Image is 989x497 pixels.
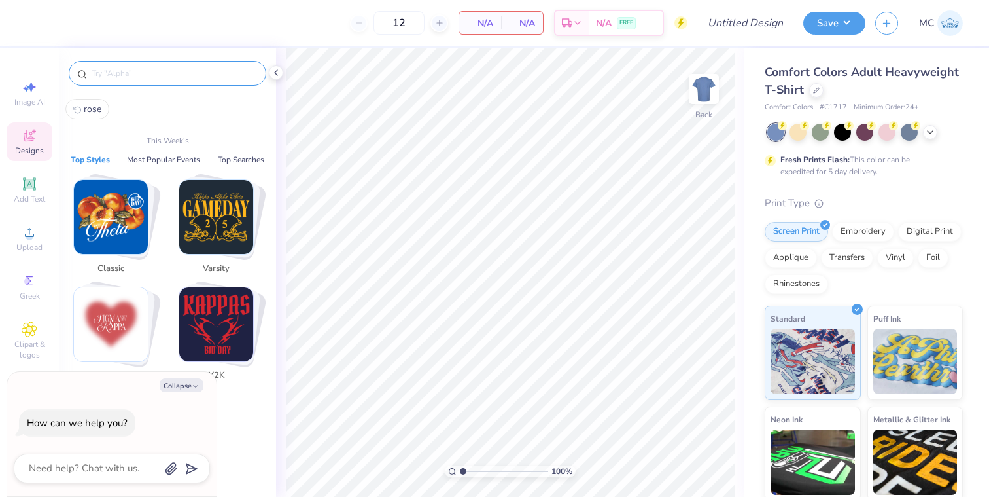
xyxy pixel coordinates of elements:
span: Image AI [14,97,45,107]
span: FREE [619,18,633,28]
span: Comfort Colors Adult Heavyweight T-Shirt [765,64,959,98]
span: Standard [771,312,805,325]
p: This Week's [147,135,189,147]
input: Try "Alpha" [90,67,258,80]
span: 100 % [551,466,572,477]
img: Metallic & Glitter Ink [873,430,958,495]
button: Stack Card Button Minimalist [65,287,164,388]
button: Most Popular Events [123,153,204,166]
img: Mary Caroline Kolar [937,10,963,36]
strong: Fresh Prints Flash: [780,155,850,165]
img: Minimalist [74,287,148,361]
span: # C1717 [820,102,847,113]
span: MC [919,16,934,31]
button: Save [803,12,865,35]
div: Vinyl [877,248,914,268]
span: Greek [20,291,40,301]
span: Metallic & Glitter Ink [873,413,950,426]
div: Foil [918,248,948,268]
span: Comfort Colors [765,102,813,113]
div: Digital Print [898,222,962,242]
div: Print Type [765,196,963,211]
span: rose [84,103,101,115]
span: Designs [15,145,44,156]
span: Classic [90,263,132,276]
span: Minimalist [90,369,132,382]
input: – – [373,11,425,35]
button: Stack Card Button Varsity [171,179,269,280]
div: Rhinestones [765,274,828,294]
button: Stack Card Button Classic [65,179,164,280]
img: Puff Ink [873,329,958,394]
a: MC [919,10,963,36]
img: Standard [771,329,855,394]
span: Puff Ink [873,312,901,325]
span: N/A [509,16,535,30]
img: Back [691,76,717,102]
span: Minimum Order: 24 + [854,102,919,113]
img: Neon Ink [771,430,855,495]
input: Untitled Design [697,10,793,36]
div: This color can be expedited for 5 day delivery. [780,154,941,177]
span: Y2K [195,369,237,382]
div: Screen Print [765,222,828,242]
div: Transfers [821,248,873,268]
span: Add Text [14,194,45,204]
div: Back [695,109,712,120]
button: Top Searches [214,153,268,166]
span: Varsity [195,263,237,276]
span: Clipart & logos [7,339,52,360]
img: Classic [74,180,148,254]
span: Upload [16,242,43,253]
span: Neon Ink [771,413,803,426]
img: Y2K [179,287,253,361]
button: Collapse [160,378,203,392]
span: N/A [467,16,493,30]
button: Stack Card Button Y2K [171,287,269,388]
div: How can we help you? [27,416,128,430]
div: Applique [765,248,817,268]
button: Top Styles [67,153,114,166]
div: Embroidery [832,222,894,242]
img: Varsity [179,180,253,254]
button: rose0 [65,99,109,119]
span: N/A [596,16,612,30]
